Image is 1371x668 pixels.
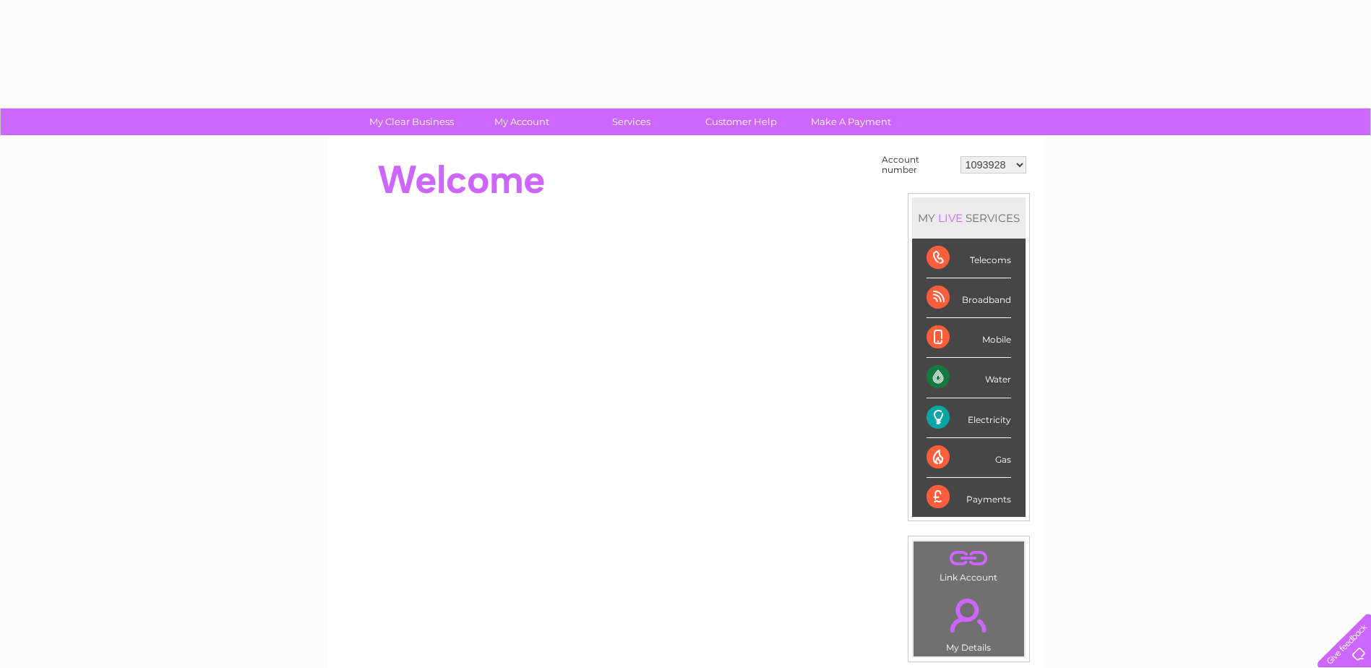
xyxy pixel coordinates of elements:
div: MY SERVICES [912,197,1026,239]
div: Payments [927,478,1011,517]
div: Mobile [927,318,1011,358]
a: My Clear Business [352,108,471,135]
a: . [917,590,1020,641]
div: Broadband [927,278,1011,318]
a: Services [572,108,691,135]
div: LIVE [935,211,966,225]
a: My Account [462,108,581,135]
a: . [917,545,1020,570]
div: Gas [927,438,1011,478]
td: Account number [878,151,957,179]
div: Water [927,358,1011,398]
a: Customer Help [682,108,801,135]
div: Telecoms [927,239,1011,278]
td: Link Account [913,541,1025,586]
a: Make A Payment [791,108,911,135]
div: Electricity [927,398,1011,438]
td: My Details [913,586,1025,657]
